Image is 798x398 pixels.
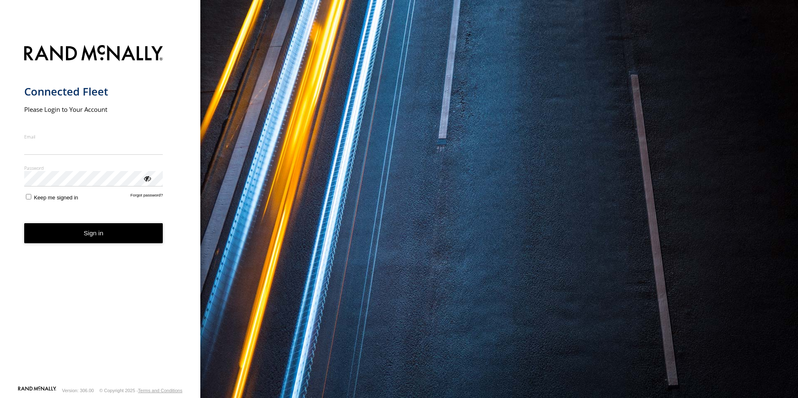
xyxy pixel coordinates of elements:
[18,386,56,395] a: Visit our Website
[24,85,163,98] h1: Connected Fleet
[26,194,31,199] input: Keep me signed in
[24,165,163,171] label: Password
[131,193,163,201] a: Forgot password?
[138,388,182,393] a: Terms and Conditions
[24,105,163,113] h2: Please Login to Your Account
[34,194,78,201] span: Keep me signed in
[99,388,182,393] div: © Copyright 2025 -
[143,174,151,182] div: ViewPassword
[24,40,177,385] form: main
[62,388,94,393] div: Version: 306.00
[24,43,163,65] img: Rand McNally
[24,134,163,140] label: Email
[24,223,163,244] button: Sign in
